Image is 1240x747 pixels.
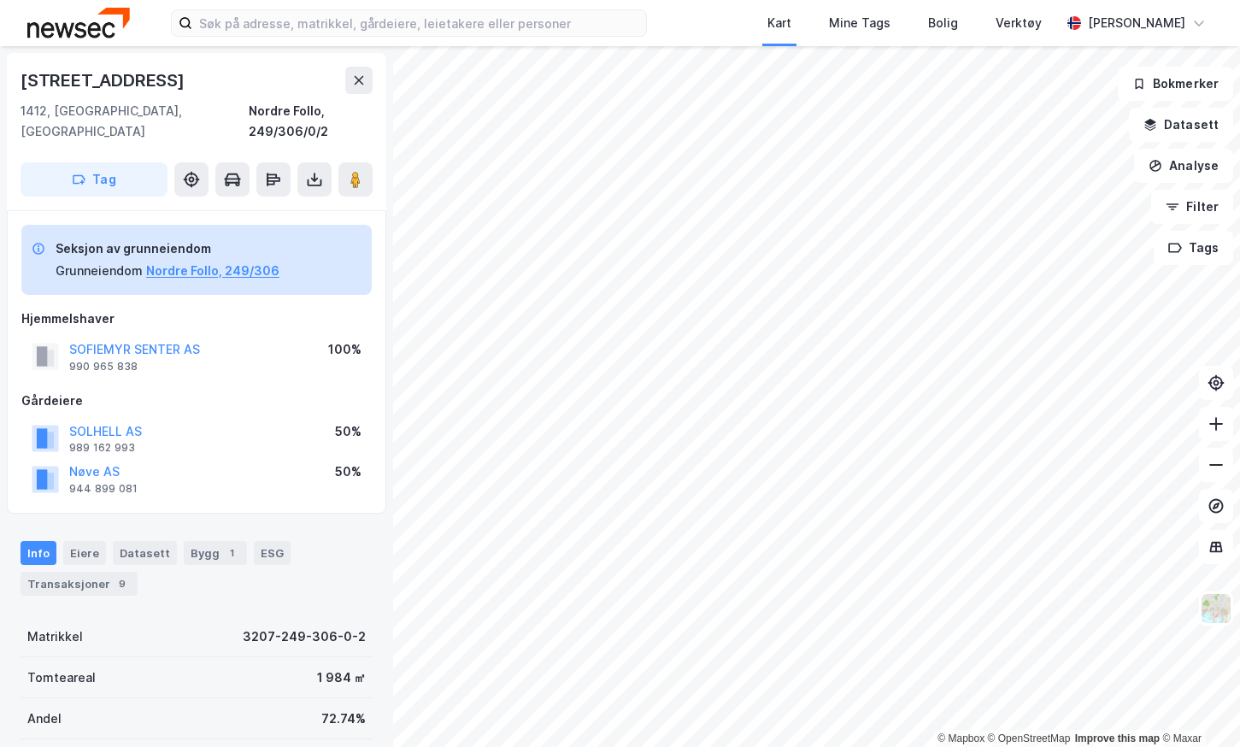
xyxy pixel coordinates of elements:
div: Bygg [184,541,247,565]
div: Info [21,541,56,565]
div: 50% [335,421,361,442]
div: Nordre Follo, 249/306/0/2 [249,101,373,142]
div: Hjemmelshaver [21,309,372,329]
div: Grunneiendom [56,261,143,281]
button: Analyse [1134,149,1233,183]
div: 72.74% [321,709,366,729]
div: [PERSON_NAME] [1088,13,1185,33]
button: Tag [21,162,167,197]
div: Verktøy [996,13,1042,33]
div: 50% [335,462,361,482]
button: Bokmerker [1118,67,1233,101]
div: ESG [254,541,291,565]
div: 1412, [GEOGRAPHIC_DATA], [GEOGRAPHIC_DATA] [21,101,249,142]
div: 944 899 081 [69,482,138,496]
div: Kart [767,13,791,33]
div: Datasett [113,541,177,565]
div: 1 [223,544,240,562]
div: 1 984 ㎡ [317,668,366,688]
img: newsec-logo.f6e21ccffca1b3a03d2d.png [27,8,130,38]
img: Z [1200,592,1232,625]
div: Tomteareal [27,668,96,688]
div: 100% [328,339,361,360]
div: 9 [114,575,131,592]
div: Seksjon av grunneiendom [56,238,279,259]
div: 3207-249-306-0-2 [243,626,366,647]
a: Improve this map [1075,732,1160,744]
div: Mine Tags [829,13,890,33]
button: Filter [1151,190,1233,224]
button: Datasett [1129,108,1233,142]
button: Nordre Follo, 249/306 [146,261,279,281]
input: Søk på adresse, matrikkel, gårdeiere, leietakere eller personer [192,10,646,36]
div: Andel [27,709,62,729]
button: Tags [1154,231,1233,265]
div: [STREET_ADDRESS] [21,67,188,94]
div: Gårdeiere [21,391,372,411]
a: OpenStreetMap [988,732,1071,744]
div: Matrikkel [27,626,83,647]
div: Transaksjoner [21,572,138,596]
div: 989 162 993 [69,441,135,455]
div: 990 965 838 [69,360,138,373]
div: Eiere [63,541,106,565]
div: Bolig [928,13,958,33]
iframe: Chat Widget [1155,665,1240,747]
a: Mapbox [937,732,984,744]
div: Kontrollprogram for chat [1155,665,1240,747]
